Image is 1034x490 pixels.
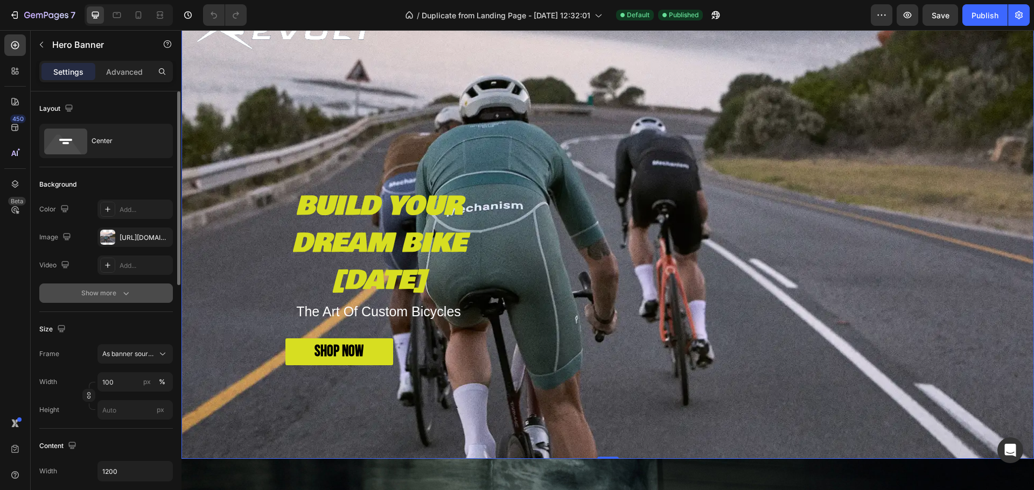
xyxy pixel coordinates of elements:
[923,4,958,26] button: Save
[8,197,26,205] div: Beta
[106,66,143,77] p: Advanced
[39,377,57,387] label: Width
[39,258,72,273] div: Video
[39,180,76,189] div: Background
[71,9,75,22] p: 7
[98,461,172,481] input: Auto
[97,400,173,420] input: px
[39,349,59,359] label: Frame
[669,10,698,20] span: Published
[143,377,151,387] div: px
[39,202,71,217] div: Color
[39,322,68,337] div: Size
[422,10,590,21] span: Duplicate from Landing Page - [DATE] 12:32:01
[39,439,79,453] div: Content
[39,102,75,116] div: Layout
[120,261,170,271] div: Add...
[10,115,26,123] div: 450
[627,10,649,20] span: Default
[97,344,173,364] button: As banner source
[39,283,173,303] button: Show more
[92,129,157,153] div: Center
[156,375,169,388] button: px
[962,4,1008,26] button: Publish
[141,375,153,388] button: %
[932,11,949,20] span: Save
[102,349,155,359] span: As banner source
[120,233,170,243] div: [URL][DOMAIN_NAME]
[157,406,164,414] span: px
[181,30,1034,490] iframe: Design area
[203,4,247,26] div: Undo/Redo
[97,372,173,392] input: px%
[120,205,170,215] div: Add...
[159,377,165,387] div: %
[39,466,57,476] div: Width
[52,38,144,51] p: Hero Banner
[39,405,59,415] label: Height
[997,437,1023,463] div: Open Intercom Messenger
[972,10,998,21] div: Publish
[81,288,131,299] div: Show more
[4,4,80,26] button: 7
[53,66,83,77] p: Settings
[39,230,73,245] div: Image
[417,10,420,21] span: /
